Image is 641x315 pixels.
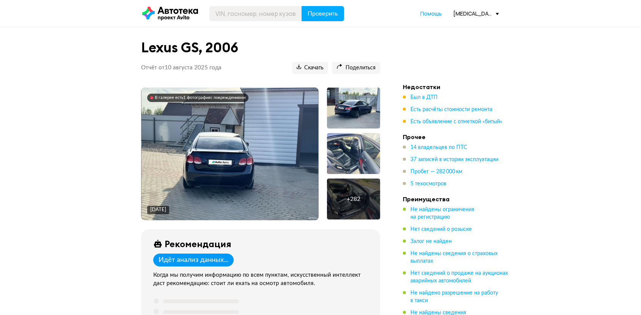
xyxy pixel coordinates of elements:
[403,133,509,141] h4: Прочее
[453,10,499,17] div: [MEDICAL_DATA][EMAIL_ADDRESS][DOMAIN_NAME]
[410,290,498,303] span: Не найдено разрешение на работу в такси
[141,88,319,220] img: Main car
[141,64,222,72] p: Отчёт от 10 августа 2025 года
[159,256,228,264] div: Идёт анализ данных...
[410,181,446,186] span: 5 техосмотров
[302,6,344,21] button: Проверить
[347,195,360,203] div: + 282
[410,251,498,264] span: Не найдены сведения о страховых выплатах
[165,238,231,249] div: Рекомендация
[150,207,166,213] div: [DATE]
[410,157,498,162] span: 37 записей в истории эксплуатации
[292,62,328,74] button: Скачать
[410,271,508,284] span: Нет сведений о продаже на аукционах аварийных автомобилей
[141,39,380,56] h1: Lexus GS, 2006
[410,227,472,232] span: Нет сведений о розыске
[420,10,442,17] a: Помощь
[410,95,438,100] span: Был в ДТП
[410,107,492,112] span: Есть расчёты стоимости ремонта
[410,145,467,150] span: 14 владельцев по ПТС
[403,195,509,203] h4: Преимущества
[410,207,474,220] span: Не найдены ограничения на регистрацию
[410,239,452,244] span: Залог не найден
[410,169,462,174] span: Пробег — 282 000 км
[410,119,502,124] span: Есть объявление с отметкой «битый»
[297,64,324,72] span: Скачать
[332,62,380,74] button: Поделиться
[209,6,302,21] input: VIN, госномер, номер кузова
[308,11,338,17] span: Проверить
[153,271,371,288] div: Когда мы получим информацию по всем пунктам, искусственный интеллект даст рекомендацию: стоит ли ...
[155,95,245,100] div: В галерее есть 1 фотография с повреждениями
[336,64,375,72] span: Поделиться
[403,83,509,91] h4: Недостатки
